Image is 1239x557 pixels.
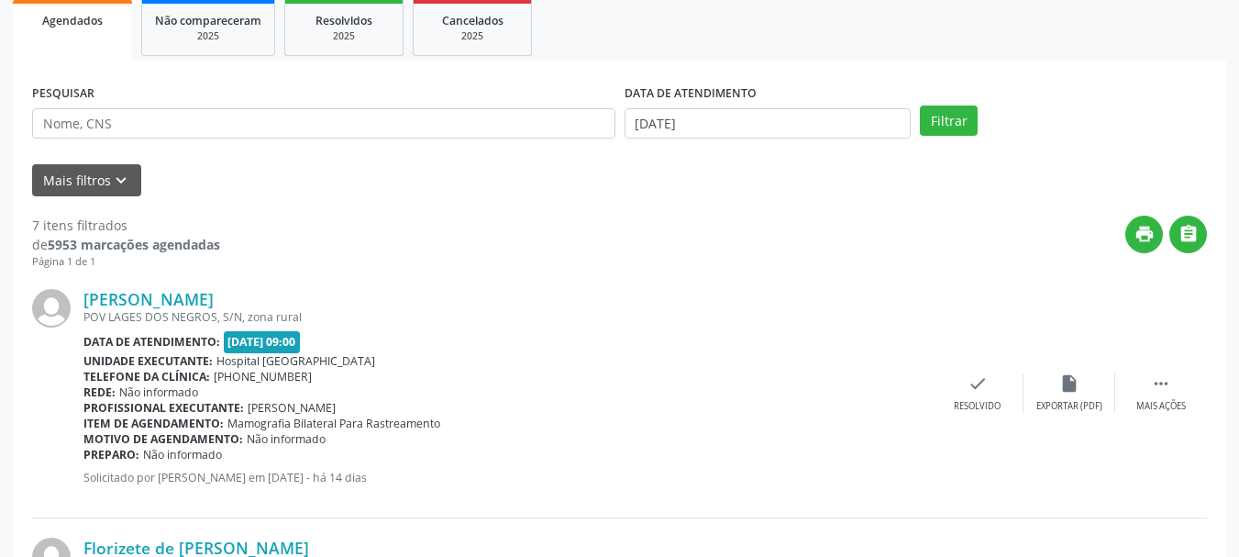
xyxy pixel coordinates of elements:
a: [PERSON_NAME] [83,289,214,309]
span: Hospital [GEOGRAPHIC_DATA] [216,353,375,369]
span: [PERSON_NAME] [248,400,336,416]
span: Mamografia Bilateral Para Rastreamento [227,416,440,431]
i: print [1134,224,1155,244]
input: Nome, CNS [32,108,615,139]
span: Não informado [247,431,326,447]
span: [DATE] 09:00 [224,331,301,352]
input: Selecione um intervalo [625,108,912,139]
b: Preparo: [83,447,139,462]
button: print [1125,216,1163,253]
span: Resolvidos [315,13,372,28]
span: Não informado [143,447,222,462]
span: Cancelados [442,13,503,28]
button: Filtrar [920,106,978,137]
i:  [1178,224,1199,244]
b: Data de atendimento: [83,334,220,350]
div: 2025 [426,29,518,43]
b: Motivo de agendamento: [83,431,243,447]
span: [PHONE_NUMBER] [214,369,312,384]
b: Profissional executante: [83,400,244,416]
img: img [32,289,71,328]
label: DATA DE ATENDIMENTO [625,80,757,108]
b: Unidade executante: [83,353,213,369]
div: de [32,235,220,254]
p: Solicitado por [PERSON_NAME] em [DATE] - há 14 dias [83,470,932,485]
b: Rede: [83,384,116,400]
b: Item de agendamento: [83,416,224,431]
div: 2025 [155,29,261,43]
div: POV LAGES DOS NEGROS, S/N, zona rural [83,309,932,325]
div: Exportar (PDF) [1036,400,1102,413]
div: Mais ações [1136,400,1186,413]
i: check [968,373,988,394]
label: PESQUISAR [32,80,94,108]
strong: 5953 marcações agendadas [48,236,220,253]
span: Agendados [42,13,103,28]
button:  [1169,216,1207,253]
b: Telefone da clínica: [83,369,210,384]
span: Não informado [119,384,198,400]
i:  [1151,373,1171,394]
div: 7 itens filtrados [32,216,220,235]
div: Página 1 de 1 [32,254,220,270]
i: insert_drive_file [1059,373,1079,394]
i: keyboard_arrow_down [111,171,131,191]
div: 2025 [298,29,390,43]
div: Resolvido [954,400,1001,413]
span: Não compareceram [155,13,261,28]
button: Mais filtroskeyboard_arrow_down [32,164,141,196]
